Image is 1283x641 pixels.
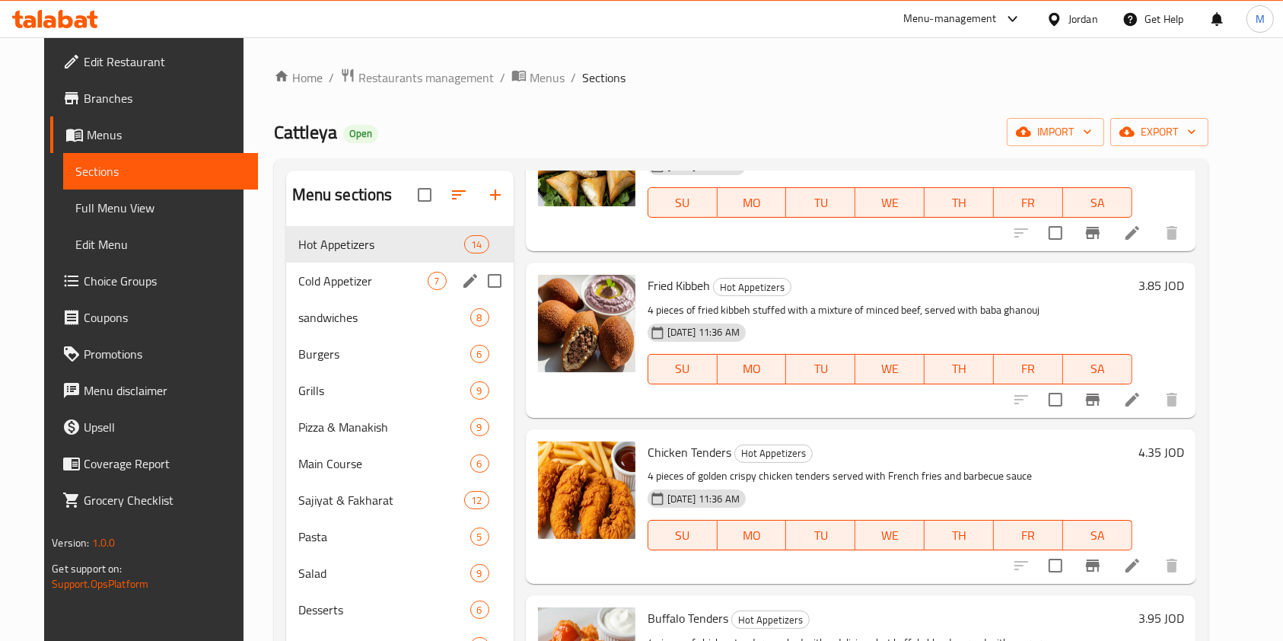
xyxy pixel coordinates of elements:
[274,69,323,87] a: Home
[1110,118,1208,146] button: export
[286,555,514,592] div: Salad9
[286,482,514,518] div: Sajiyat & Fakharat12
[855,187,925,218] button: WE
[50,80,259,116] a: Branches
[1122,123,1196,142] span: export
[298,381,470,400] span: Grills
[1154,547,1190,584] button: delete
[861,525,918,547] span: WE
[465,238,488,252] span: 14
[1154,215,1190,251] button: delete
[724,525,781,547] span: MO
[1039,384,1071,416] span: Select to update
[274,115,337,149] span: Cattleya
[298,308,470,327] span: sandwiches
[50,482,259,518] a: Grocery Checklist
[903,10,997,28] div: Menu-management
[63,190,259,226] a: Full Menu View
[1256,11,1265,27] span: M
[735,445,812,462] span: Hot Appetizers
[855,354,925,384] button: WE
[471,530,489,544] span: 5
[1000,358,1057,380] span: FR
[63,153,259,190] a: Sections
[1154,381,1190,418] button: delete
[84,454,247,473] span: Coverage Report
[340,68,494,88] a: Restaurants management
[718,187,787,218] button: MO
[718,354,787,384] button: MO
[1000,525,1057,547] span: FR
[84,308,247,327] span: Coupons
[648,274,710,297] span: Fried Kibbeh
[734,445,813,463] div: Hot Appetizers
[75,199,247,217] span: Full Menu View
[1074,215,1111,251] button: Branch-specific-item
[1063,520,1132,550] button: SA
[1007,118,1104,146] button: import
[1138,608,1184,629] h6: 3.95 JOD
[1074,547,1111,584] button: Branch-specific-item
[1069,525,1126,547] span: SA
[298,418,470,436] span: Pizza & Manakish
[931,358,988,380] span: TH
[52,533,89,553] span: Version:
[470,454,489,473] div: items
[1063,187,1132,218] button: SA
[724,192,781,214] span: MO
[648,187,718,218] button: SU
[925,520,994,550] button: TH
[298,601,470,619] span: Desserts
[84,345,247,363] span: Promotions
[1039,217,1071,249] span: Select to update
[724,358,781,380] span: MO
[648,607,728,630] span: Buffalo Tenders
[50,263,259,299] a: Choice Groups
[50,299,259,336] a: Coupons
[855,520,925,550] button: WE
[470,601,489,619] div: items
[471,420,489,435] span: 9
[286,592,514,628] div: Desserts6
[648,354,718,384] button: SU
[713,278,791,296] div: Hot Appetizers
[298,454,470,473] span: Main Course
[648,467,1132,486] p: 4 pieces of golden crispy chicken tenders served with French fries and barbecue sauce
[731,611,810,629] div: Hot Appetizers
[477,177,514,213] button: Add section
[1039,550,1071,582] span: Select to update
[441,177,477,213] span: Sort sections
[718,520,787,550] button: MO
[471,311,489,325] span: 8
[925,187,994,218] button: TH
[1068,11,1098,27] div: Jordan
[428,274,446,289] span: 7
[654,192,712,214] span: SU
[1019,123,1092,142] span: import
[925,354,994,384] button: TH
[286,445,514,482] div: Main Course6
[459,269,482,292] button: edit
[286,263,514,299] div: Cold Appetizer7edit
[994,520,1063,550] button: FR
[931,192,988,214] span: TH
[298,564,470,582] span: Salad
[792,525,849,547] span: TU
[87,126,247,144] span: Menus
[286,409,514,445] div: Pizza & Manakish9
[648,520,718,550] button: SU
[661,325,746,340] span: [DATE] 11:36 AM
[428,272,447,290] div: items
[286,336,514,372] div: Burgers6
[298,345,470,363] span: Burgers
[861,192,918,214] span: WE
[511,68,565,88] a: Menus
[732,611,809,629] span: Hot Appetizers
[582,69,626,87] span: Sections
[500,69,505,87] li: /
[50,409,259,445] a: Upsell
[1123,391,1141,409] a: Edit menu item
[471,603,489,617] span: 6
